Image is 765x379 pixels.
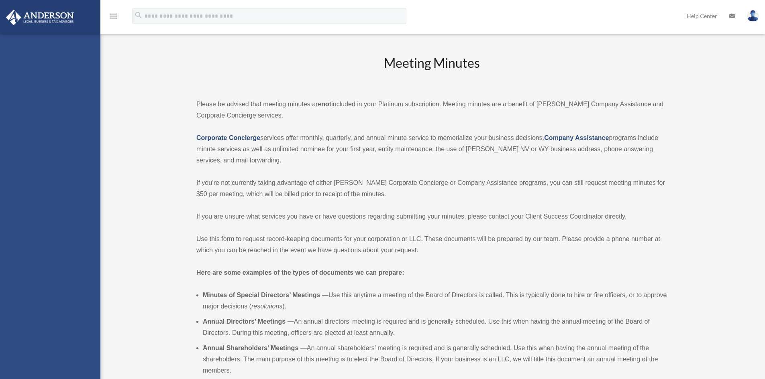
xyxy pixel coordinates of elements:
[203,292,328,298] b: Minutes of Special Directors’ Meetings —
[747,10,759,22] img: User Pic
[196,99,667,121] p: Please be advised that meeting minutes are included in your Platinum subscription. Meeting minute...
[4,10,76,25] img: Anderson Advisors Platinum Portal
[203,343,667,376] li: An annual shareholders’ meeting is required and is generally scheduled. Use this when having the ...
[203,318,294,325] b: Annual Directors’ Meetings —
[196,132,667,166] p: services offer monthly, quarterly, and annual minute service to memorialize your business decisio...
[196,269,404,276] strong: Here are some examples of the types of documents we can prepare:
[251,303,282,310] em: resolutions
[134,11,143,20] i: search
[544,134,609,141] a: Company Assistance
[196,54,667,87] h2: Meeting Minutes
[321,101,331,107] strong: not
[196,211,667,222] p: If you are unsure what services you have or have questions regarding submitting your minutes, ple...
[203,290,667,312] li: Use this anytime a meeting of the Board of Directors is called. This is typically done to hire or...
[196,233,667,256] p: Use this form to request record-keeping documents for your corporation or LLC. These documents wi...
[203,345,307,351] b: Annual Shareholders’ Meetings —
[196,134,260,141] a: Corporate Concierge
[196,177,667,200] p: If you’re not currently taking advantage of either [PERSON_NAME] Corporate Concierge or Company A...
[108,14,118,21] a: menu
[203,316,667,338] li: An annual directors’ meeting is required and is generally scheduled. Use this when having the ann...
[108,11,118,21] i: menu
